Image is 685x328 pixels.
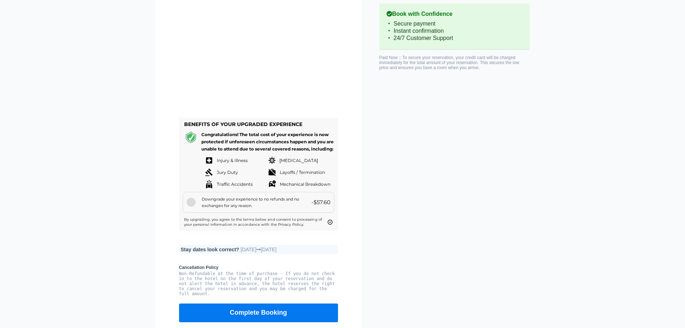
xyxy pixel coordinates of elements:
li: 24/7 Customer Support [387,35,522,42]
pre: Non-Refundable at the time of purchase - If you do not check in to the hotel on the first day of ... [179,271,338,296]
b: Cancellation Policy [179,265,338,270]
button: Complete Booking [179,304,338,322]
b: Book with Confidence [387,11,522,17]
b: Stay dates look correct? [181,247,239,252]
span: [DATE] [DATE] [241,247,277,252]
li: Instant confirmation [387,27,522,35]
li: Secure payment [387,20,522,27]
span: Paid Now :: To secure your reservation, your credit card will be charged immediately for the tota... [379,55,519,70]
